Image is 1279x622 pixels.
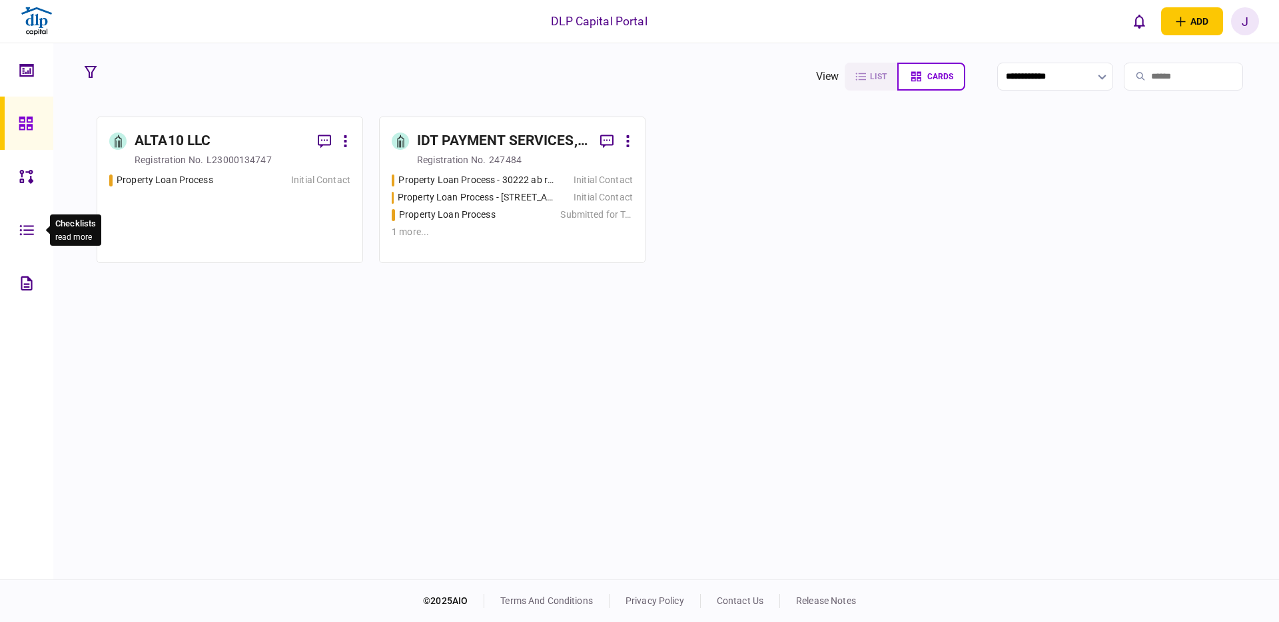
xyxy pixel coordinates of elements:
[717,595,763,606] a: contact us
[399,208,496,222] div: Property Loan Process
[574,173,633,187] div: Initial Contact
[870,72,887,81] span: list
[398,173,554,187] div: Property Loan Process - 30222 ab rd. MA
[207,153,272,166] div: L23000134747
[423,594,484,608] div: © 2025 AIO
[1161,7,1223,35] button: open adding identity options
[417,153,486,166] div: registration no.
[845,63,897,91] button: list
[626,595,684,606] a: privacy policy
[135,153,203,166] div: registration no.
[1231,7,1259,35] button: J
[1125,7,1153,35] button: open notifications list
[417,131,590,152] div: IDT PAYMENT SERVICES, INC
[927,72,953,81] span: cards
[489,153,522,166] div: 247484
[796,595,856,606] a: release notes
[55,232,92,242] button: read more
[97,117,363,263] a: ALTA10 LLCregistration no.L23000134747Property Loan ProcessInitial Contact
[135,131,211,152] div: ALTA10 LLC
[574,190,633,204] div: Initial Contact
[291,173,350,187] div: Initial Contact
[379,117,645,263] a: IDT PAYMENT SERVICES, INCregistration no.247484Property Loan Process - 30222 ab rd. MAInitial Con...
[55,217,96,230] div: Checklists
[117,173,213,187] div: Property Loan Process
[816,69,839,85] div: view
[20,5,53,38] img: client company logo
[398,190,554,204] div: Property Loan Process - 30222 bales rd. MA
[897,63,965,91] button: cards
[500,595,593,606] a: terms and conditions
[551,13,647,30] div: DLP Capital Portal
[392,225,633,239] div: 1 more ...
[560,208,633,222] div: Submitted for Terms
